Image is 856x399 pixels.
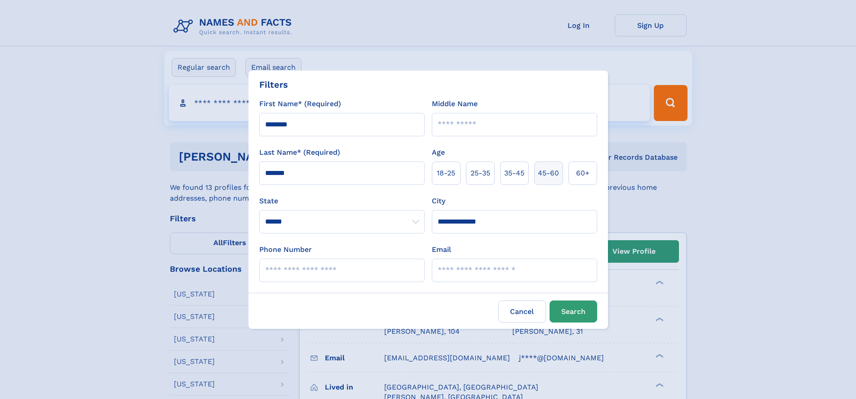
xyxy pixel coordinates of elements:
[259,78,288,91] div: Filters
[432,244,451,255] label: Email
[432,196,445,206] label: City
[432,147,445,158] label: Age
[259,244,312,255] label: Phone Number
[498,300,546,323] label: Cancel
[470,168,490,179] span: 25‑35
[576,168,590,179] span: 60+
[259,99,341,109] label: First Name* (Required)
[259,196,425,206] label: State
[550,300,597,323] button: Search
[437,168,455,179] span: 18‑25
[538,168,559,179] span: 45‑60
[259,147,340,158] label: Last Name* (Required)
[432,99,478,109] label: Middle Name
[504,168,524,179] span: 35‑45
